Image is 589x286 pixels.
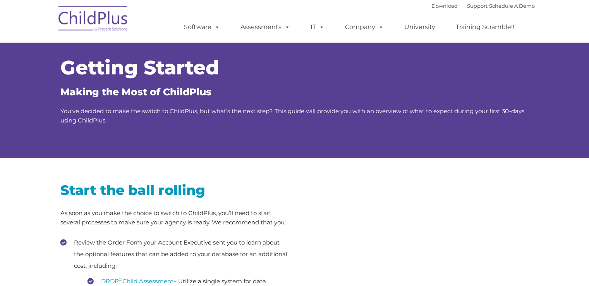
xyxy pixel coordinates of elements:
[431,3,535,9] font: |
[60,181,289,199] h2: Start the ball rolling
[60,56,219,79] span: Getting Started
[101,277,173,285] a: DRDP©Child Assessment
[303,19,332,35] a: IT
[489,3,535,9] a: Schedule A Demo
[337,19,392,35] a: Company
[233,19,298,35] a: Assessments
[448,19,522,35] a: Training Scramble!!
[119,277,122,282] sup: ©
[176,19,228,35] a: Software
[60,107,524,124] span: You’ve decided to make the switch to ChildPlus, but what’s the next step? This guide will provide...
[60,86,211,98] span: Making the Most of ChildPlus
[60,208,289,227] p: As soon as you make the choice to switch to ChildPlus, you’ll need to start several processes to ...
[55,0,132,39] img: ChildPlus by Procare Solutions
[397,19,443,35] a: University
[467,3,488,9] a: Support
[431,3,458,9] a: Download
